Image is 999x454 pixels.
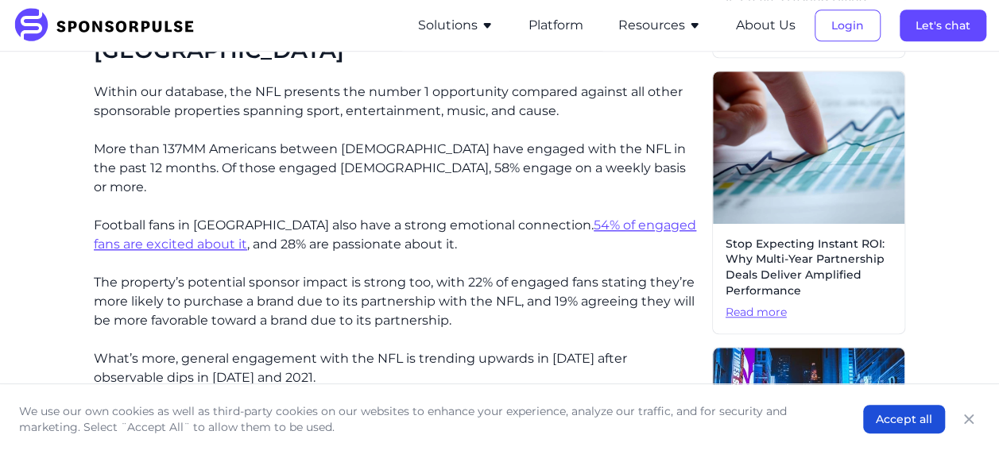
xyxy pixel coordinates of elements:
span: Stop Expecting Instant ROI: Why Multi-Year Partnership Deals Deliver Amplified Performance [726,237,892,298]
iframe: Chat Widget [920,378,999,454]
img: Sponsorship ROI image [713,71,904,224]
span: Read more [726,305,892,321]
p: The property’s potential sponsor impact is strong too, with 22% of engaged fans stating they’re m... [94,273,699,330]
a: Let's chat [900,18,986,33]
p: Football fans in [GEOGRAPHIC_DATA] also have a strong emotional connection. , and 28% are passion... [94,216,699,254]
a: About Us [736,18,796,33]
button: Accept all [863,405,945,433]
button: Login [815,10,881,41]
button: About Us [736,16,796,35]
p: More than 137MM Americans between [DEMOGRAPHIC_DATA] have engaged with the NFL in the past 12 mon... [94,140,699,197]
button: Let's chat [900,10,986,41]
a: Login [815,18,881,33]
a: Stop Expecting Instant ROI: Why Multi-Year Partnership Deals Deliver Amplified PerformanceRead more [712,71,905,334]
p: We use our own cookies as well as third-party cookies on our websites to enhance your experience,... [19,403,831,435]
button: Solutions [418,16,494,35]
div: 聊天小组件 [920,378,999,454]
img: SponsorPulse [13,8,206,43]
p: Within our database, the NFL presents the number 1 opportunity compared against all other sponsor... [94,83,699,121]
p: What’s more, general engagement with the NFL is trending upwards in [DATE] after observable dips ... [94,349,699,387]
button: Resources [618,16,701,35]
button: Platform [529,16,583,35]
a: Platform [529,18,583,33]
